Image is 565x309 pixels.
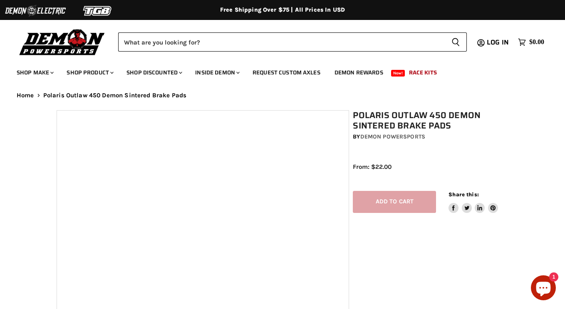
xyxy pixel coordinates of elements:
[403,64,443,81] a: Race Kits
[67,3,129,19] img: TGB Logo 2
[17,27,108,57] img: Demon Powersports
[360,133,425,140] a: Demon Powersports
[60,64,119,81] a: Shop Product
[120,64,187,81] a: Shop Discounted
[487,37,509,47] span: Log in
[246,64,327,81] a: Request Custom Axles
[445,32,467,52] button: Search
[391,70,405,77] span: New!
[353,163,392,171] span: From: $22.00
[43,92,187,99] span: Polaris Outlaw 450 Demon Sintered Brake Pads
[353,132,512,141] div: by
[328,64,389,81] a: Demon Rewards
[118,32,467,52] form: Product
[10,61,542,81] ul: Main menu
[528,275,558,302] inbox-online-store-chat: Shopify online store chat
[118,32,445,52] input: Search
[10,64,59,81] a: Shop Make
[529,38,544,46] span: $0.00
[449,191,498,213] aside: Share this:
[353,110,512,131] h1: Polaris Outlaw 450 Demon Sintered Brake Pads
[17,92,34,99] a: Home
[189,64,245,81] a: Inside Demon
[514,36,548,48] a: $0.00
[449,191,478,198] span: Share this:
[483,39,514,46] a: Log in
[4,3,67,19] img: Demon Electric Logo 2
